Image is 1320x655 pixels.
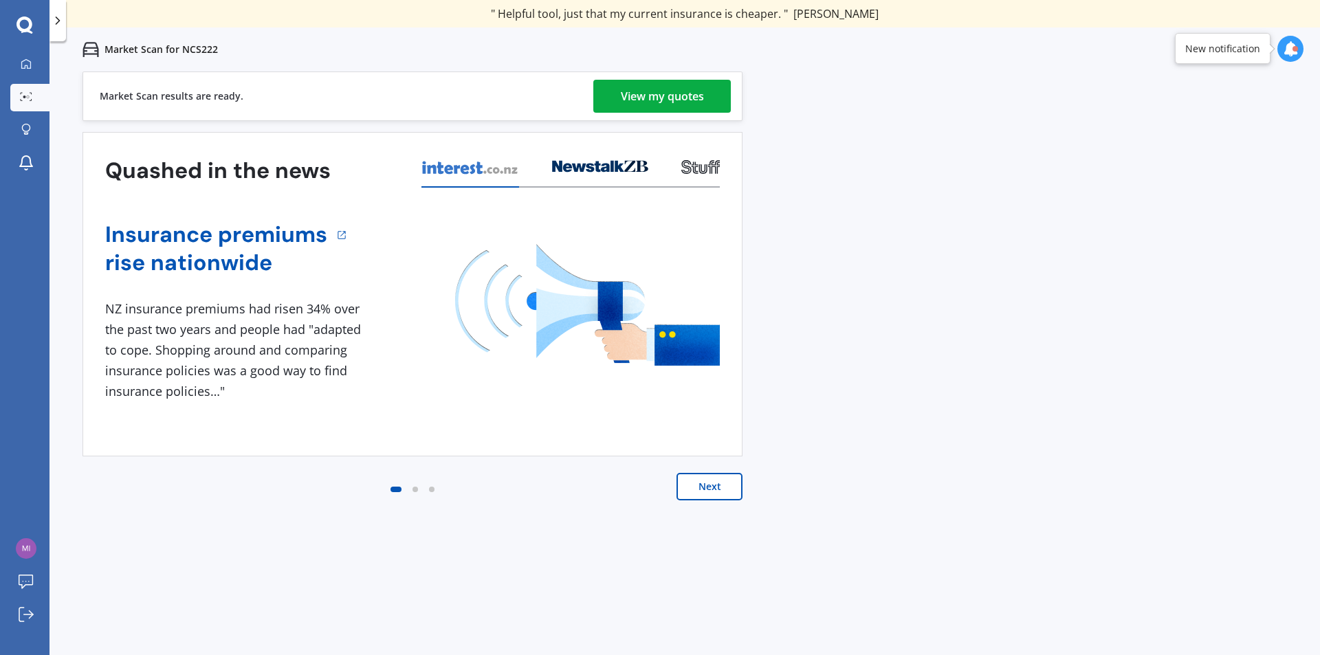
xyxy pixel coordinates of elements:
[105,157,331,185] h3: Quashed in the news
[16,538,36,559] img: ec5ea58fcc47926352dc83784aaa934b
[1185,42,1260,56] div: New notification
[82,41,99,58] img: car.f15378c7a67c060ca3f3.svg
[455,244,720,366] img: media image
[105,221,327,249] a: Insurance premiums
[104,43,218,56] p: Market Scan for NCS222
[593,80,731,113] a: View my quotes
[105,299,366,401] div: NZ insurance premiums had risen 34% over the past two years and people had "adapted to cope. Shop...
[105,249,327,277] a: rise nationwide
[676,473,742,500] button: Next
[621,80,704,113] div: View my quotes
[100,72,243,120] div: Market Scan results are ready.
